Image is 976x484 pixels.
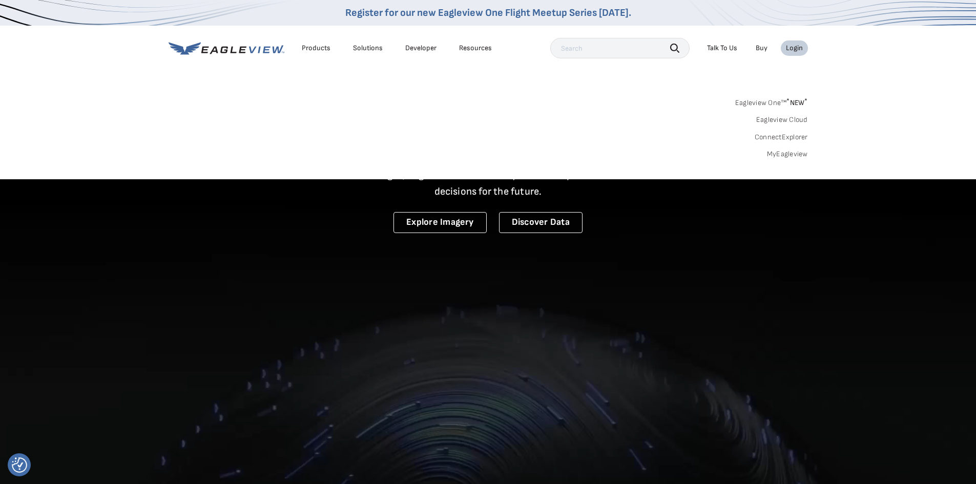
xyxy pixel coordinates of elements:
div: Solutions [353,44,383,53]
a: Discover Data [499,212,583,233]
div: Products [302,44,330,53]
input: Search [550,38,690,58]
a: Buy [756,44,767,53]
a: Register for our new Eagleview One Flight Meetup Series [DATE]. [345,7,631,19]
a: MyEagleview [767,150,808,159]
img: Revisit consent button [12,457,27,473]
div: Talk To Us [707,44,737,53]
a: Explore Imagery [393,212,487,233]
a: ConnectExplorer [755,133,808,142]
button: Consent Preferences [12,457,27,473]
span: NEW [786,98,807,107]
a: Eagleview Cloud [756,115,808,124]
div: Resources [459,44,492,53]
a: Developer [405,44,437,53]
div: Login [786,44,803,53]
a: Eagleview One™*NEW* [735,95,808,107]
